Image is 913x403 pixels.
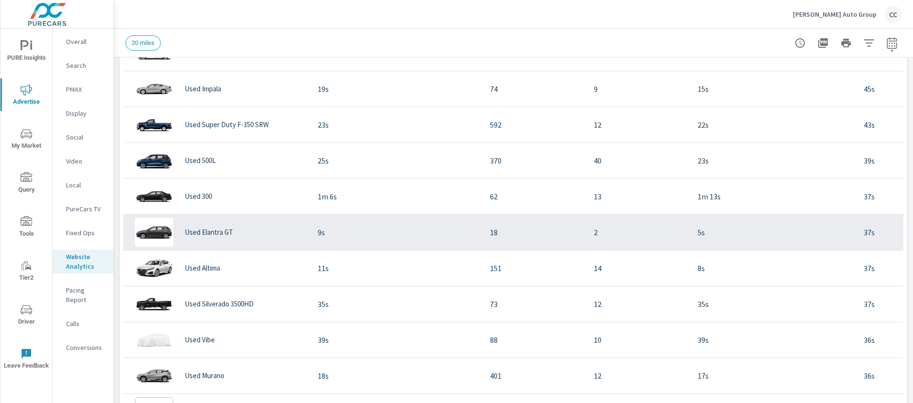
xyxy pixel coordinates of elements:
[66,228,106,238] p: Fixed Ops
[698,191,848,202] p: 1m 13s
[185,156,216,165] p: Used 500L
[318,191,475,202] p: 1m 6s
[859,33,879,53] button: Apply Filters
[185,264,220,272] p: Used Altima
[698,119,848,131] p: 22s
[490,298,579,310] p: 73
[53,58,113,73] div: Search
[3,40,49,64] span: PURE Insights
[3,128,49,152] span: My Market
[490,262,579,274] p: 151
[66,109,106,118] p: Display
[490,227,579,238] p: 18
[53,202,113,216] div: PureCars TV
[53,178,113,192] div: Local
[66,85,106,94] p: PMAX
[318,119,475,131] p: 23s
[318,298,475,310] p: 35s
[698,83,848,95] p: 15s
[66,343,106,352] p: Conversions
[3,172,49,196] span: Query
[53,154,113,168] div: Video
[594,298,682,310] p: 12
[698,370,848,381] p: 17s
[836,33,856,53] button: Print Report
[318,334,475,346] p: 39s
[3,216,49,240] span: Tools
[594,370,682,381] p: 12
[793,10,877,19] p: [PERSON_NAME] Auto Group
[66,156,106,166] p: Video
[594,262,682,274] p: 14
[135,326,173,354] img: glamour
[3,348,49,371] span: Leave Feedback
[135,182,173,211] img: glamour
[66,252,106,271] p: Website Analytics
[490,155,579,166] p: 370
[53,340,113,355] div: Conversions
[594,227,682,238] p: 2
[135,110,173,139] img: glamour
[3,304,49,327] span: Driver
[53,283,113,307] div: Pacing Report
[884,6,902,23] div: CC
[53,106,113,120] div: Display
[185,371,224,380] p: Used Murano
[135,146,173,175] img: glamour
[490,370,579,381] p: 401
[66,37,106,46] p: Overall
[185,120,269,129] p: Used Super Duty F-350 SRW
[185,228,233,237] p: Used Elantra GT
[53,82,113,97] div: PMAX
[698,227,848,238] p: 5s
[66,319,106,328] p: Calls
[135,290,173,318] img: glamour
[698,155,848,166] p: 23s
[66,285,106,305] p: Pacing Report
[0,29,52,381] div: nav menu
[135,218,173,247] img: glamour
[490,119,579,131] p: 592
[698,334,848,346] p: 39s
[3,84,49,108] span: Advertise
[185,192,212,201] p: Used 300
[53,250,113,273] div: Website Analytics
[185,300,254,308] p: Used Silverado 3500HD
[318,370,475,381] p: 18s
[594,119,682,131] p: 12
[126,39,160,46] span: 20 miles
[3,260,49,283] span: Tier2
[66,61,106,70] p: Search
[594,155,682,166] p: 40
[318,262,475,274] p: 11s
[53,316,113,331] div: Calls
[66,180,106,190] p: Local
[53,226,113,240] div: Fixed Ops
[490,83,579,95] p: 74
[66,204,106,214] p: PureCars TV
[318,155,475,166] p: 25s
[490,334,579,346] p: 88
[53,130,113,144] div: Social
[185,336,215,344] p: Used Vibe
[698,298,848,310] p: 35s
[490,191,579,202] p: 62
[698,262,848,274] p: 8s
[185,85,221,93] p: Used Impala
[135,75,173,103] img: glamour
[594,334,682,346] p: 10
[53,34,113,49] div: Overall
[135,254,173,283] img: glamour
[882,33,902,53] button: Select Date Range
[66,132,106,142] p: Social
[318,83,475,95] p: 19s
[813,33,833,53] button: "Export Report to PDF"
[594,191,682,202] p: 13
[594,83,682,95] p: 9
[318,227,475,238] p: 9s
[135,361,173,390] img: glamour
